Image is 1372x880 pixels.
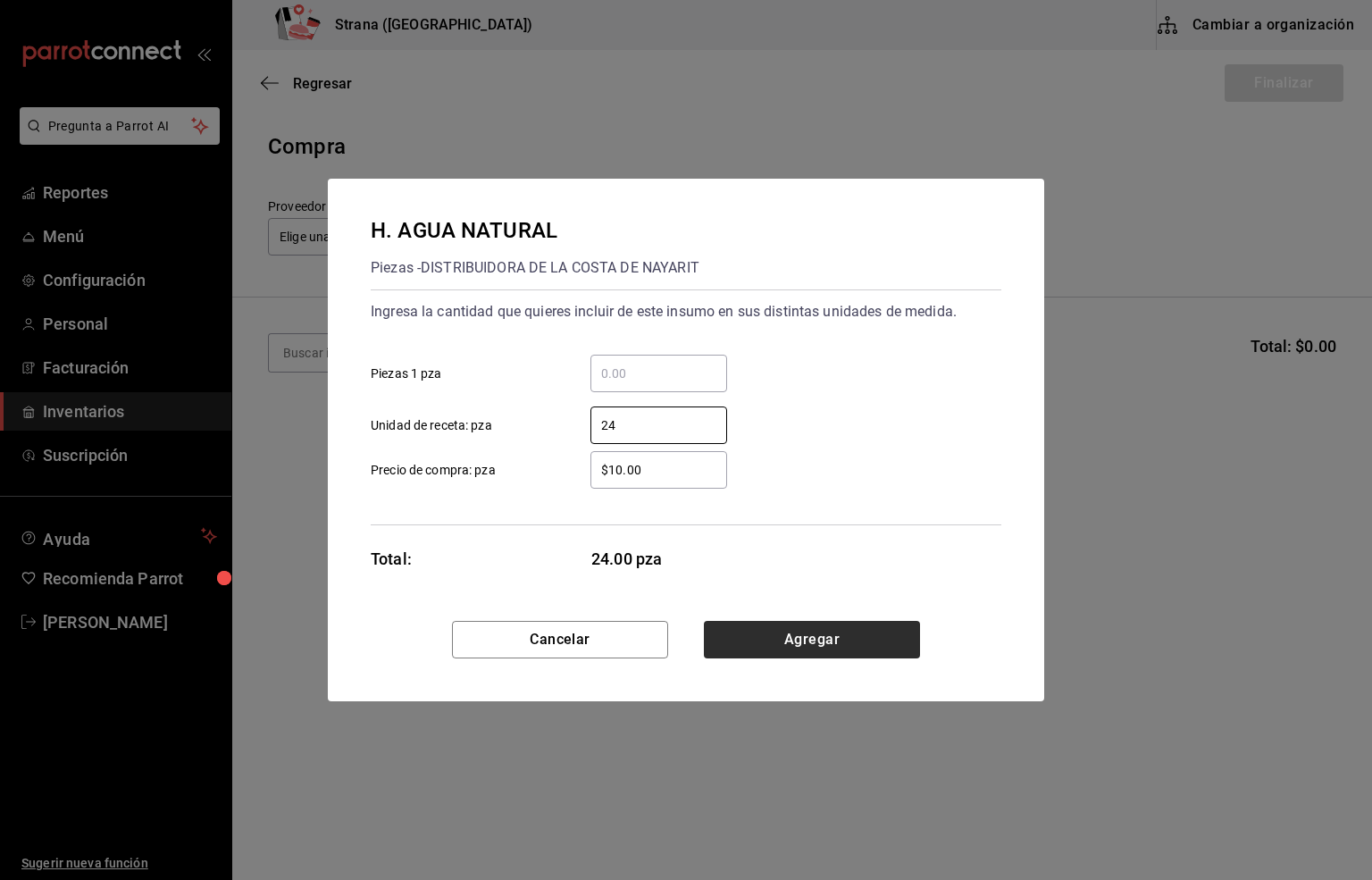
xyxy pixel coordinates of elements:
input: Unidad de receta: pza [590,415,727,436]
div: H. AGUA NATURAL [371,214,699,247]
input: Piezas 1 pza [590,363,727,384]
input: Precio de compra: pza [590,459,727,481]
div: Ingresa la cantidad que quieres incluir de este insumo en sus distintas unidades de medida. [371,298,1001,326]
div: Total: [371,547,412,571]
span: Precio de compra: pza [371,461,496,480]
span: 24.00 pza [591,547,728,571]
button: Agregar [704,621,920,658]
button: Cancelar [452,621,668,658]
span: Piezas 1 pza [371,365,442,383]
span: Unidad de receta: pza [371,416,492,435]
div: Piezas - DISTRIBUIDORA DE LA COSTA DE NAYARIT [371,254,699,282]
